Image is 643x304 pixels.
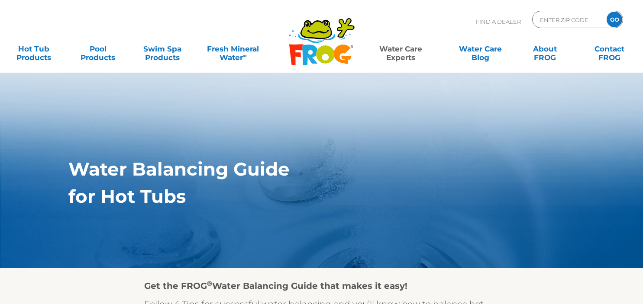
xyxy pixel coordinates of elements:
[476,11,521,32] p: Find A Dealer
[9,40,59,58] a: Hot TubProducts
[68,159,535,179] h1: Water Balancing Guide
[243,52,247,59] sup: ∞
[520,40,570,58] a: AboutFROG
[207,279,212,288] sup: ®
[607,12,622,27] input: GO
[68,186,535,207] h1: for Hot Tubs
[137,40,187,58] a: Swim SpaProducts
[73,40,123,58] a: PoolProducts
[584,40,634,58] a: ContactFROG
[360,40,441,58] a: Water CareExperts
[202,40,265,58] a: Fresh MineralWater∞
[539,13,598,26] input: Zip Code Form
[456,40,506,58] a: Water CareBlog
[144,281,407,291] strong: Get the FROG Water Balancing Guide that makes it easy!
